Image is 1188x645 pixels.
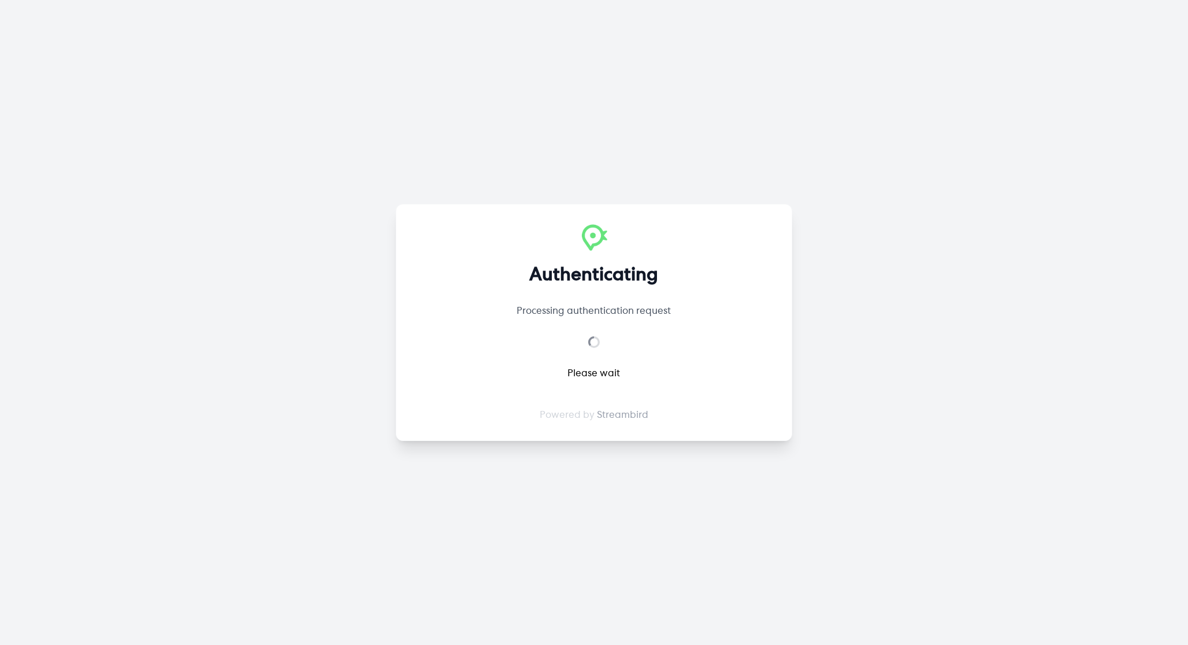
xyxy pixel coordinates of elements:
img: Streambird [580,223,608,251]
p: Processing authentication request [419,304,768,318]
a: Streambird [597,410,648,420]
h2: Authenticating [419,265,768,286]
div: Please wait [419,366,768,380]
span: Powered by [540,410,595,420]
